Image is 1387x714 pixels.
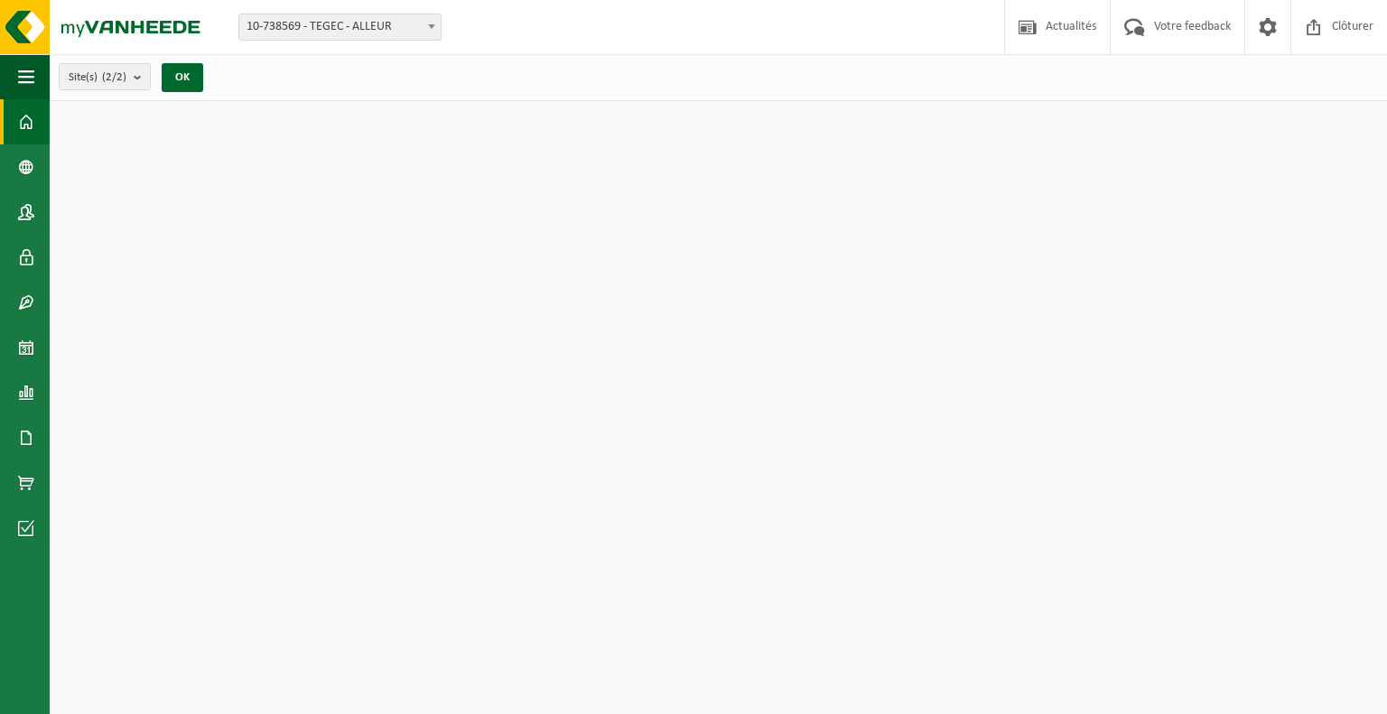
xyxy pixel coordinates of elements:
[239,14,441,40] span: 10-738569 - TEGEC - ALLEUR
[59,63,151,90] button: Site(s)(2/2)
[69,64,126,91] span: Site(s)
[162,63,203,92] button: OK
[102,71,126,83] count: (2/2)
[238,14,442,41] span: 10-738569 - TEGEC - ALLEUR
